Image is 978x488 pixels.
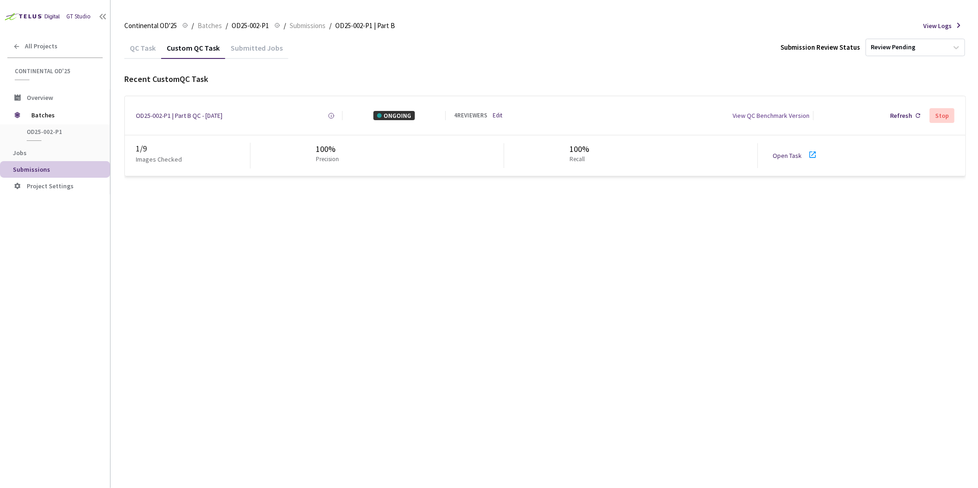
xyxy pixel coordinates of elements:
a: OD25-002-P1 | Part B QC - [DATE] [136,111,222,120]
li: / [284,20,286,31]
span: View Logs [923,21,952,30]
div: View QC Benchmark Version [733,111,809,120]
span: OD25-002-P1 | Part B [335,20,395,31]
p: Images Checked [136,155,182,164]
span: Continental OD'25 [124,20,177,31]
div: Custom QC Task [161,43,225,59]
div: Stop [935,112,949,119]
span: Project Settings [27,182,74,190]
span: OD25-002-P1 [27,128,95,136]
a: Submissions [288,20,327,30]
div: 1 / 9 [136,143,250,155]
p: Precision [316,155,339,164]
div: Submitted Jobs [225,43,288,59]
span: Batches [198,20,222,31]
div: 100% [570,143,589,155]
div: Recent Custom QC Task [124,73,966,85]
span: Submissions [290,20,326,31]
a: Batches [196,20,224,30]
li: / [192,20,194,31]
a: Edit [493,111,502,120]
span: Jobs [13,149,27,157]
p: Recall [570,155,586,164]
div: Refresh [890,111,912,120]
div: 100% [316,143,343,155]
span: All Projects [25,42,58,50]
a: Open Task [773,151,802,160]
span: Continental OD'25 [15,67,97,75]
span: Batches [31,106,94,124]
span: Overview [27,93,53,102]
div: ONGOING [373,111,415,120]
div: Review Pending [871,43,915,52]
span: OD25-002-P1 [232,20,269,31]
div: QC Task [124,43,161,59]
div: Submission Review Status [780,42,860,52]
span: Submissions [13,165,50,174]
div: 4 REVIEWERS [454,111,487,120]
li: / [329,20,332,31]
li: / [226,20,228,31]
div: GT Studio [66,12,91,21]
